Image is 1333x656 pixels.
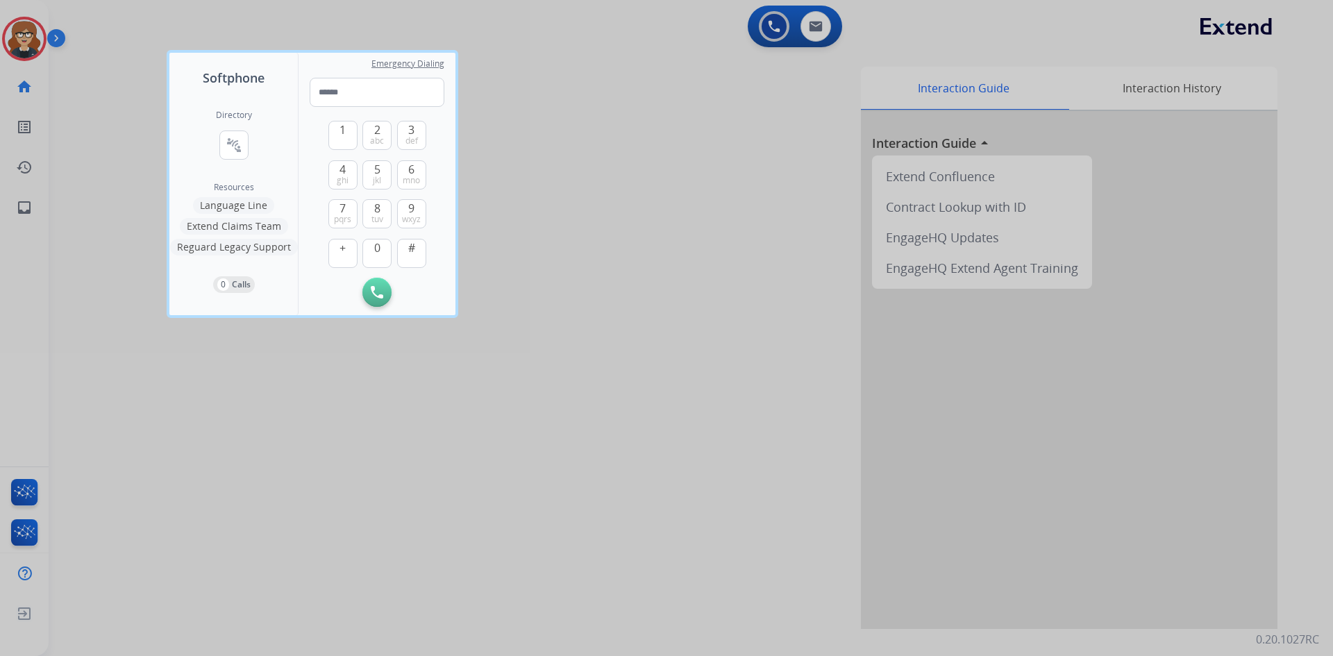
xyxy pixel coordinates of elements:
p: Calls [232,278,251,291]
button: 7pqrs [328,199,358,228]
button: 0Calls [213,276,255,293]
span: 3 [408,121,414,138]
button: 0 [362,239,392,268]
p: 0 [217,278,229,291]
button: 4ghi [328,160,358,190]
button: 6mno [397,160,426,190]
button: 9wxyz [397,199,426,228]
span: wxyz [402,214,421,225]
button: 2abc [362,121,392,150]
h2: Directory [216,110,252,121]
button: 1 [328,121,358,150]
button: # [397,239,426,268]
span: # [408,239,415,256]
mat-icon: connect_without_contact [226,137,242,153]
span: tuv [371,214,383,225]
span: + [339,239,346,256]
button: Extend Claims Team [180,218,288,235]
span: 7 [339,200,346,217]
span: ghi [337,175,349,186]
span: Softphone [203,68,265,87]
p: 0.20.1027RC [1256,631,1319,648]
span: 5 [374,161,380,178]
button: 8tuv [362,199,392,228]
button: Language Line [193,197,274,214]
span: def [405,135,418,146]
span: 2 [374,121,380,138]
span: pqrs [334,214,351,225]
span: abc [370,135,384,146]
button: 5jkl [362,160,392,190]
img: call-button [371,286,383,298]
span: jkl [373,175,381,186]
span: Emergency Dialing [371,58,444,69]
button: 3def [397,121,426,150]
span: 8 [374,200,380,217]
span: mno [403,175,420,186]
span: 6 [408,161,414,178]
button: + [328,239,358,268]
span: 4 [339,161,346,178]
span: Resources [214,182,254,193]
button: Reguard Legacy Support [170,239,298,255]
span: 1 [339,121,346,138]
span: 0 [374,239,380,256]
span: 9 [408,200,414,217]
